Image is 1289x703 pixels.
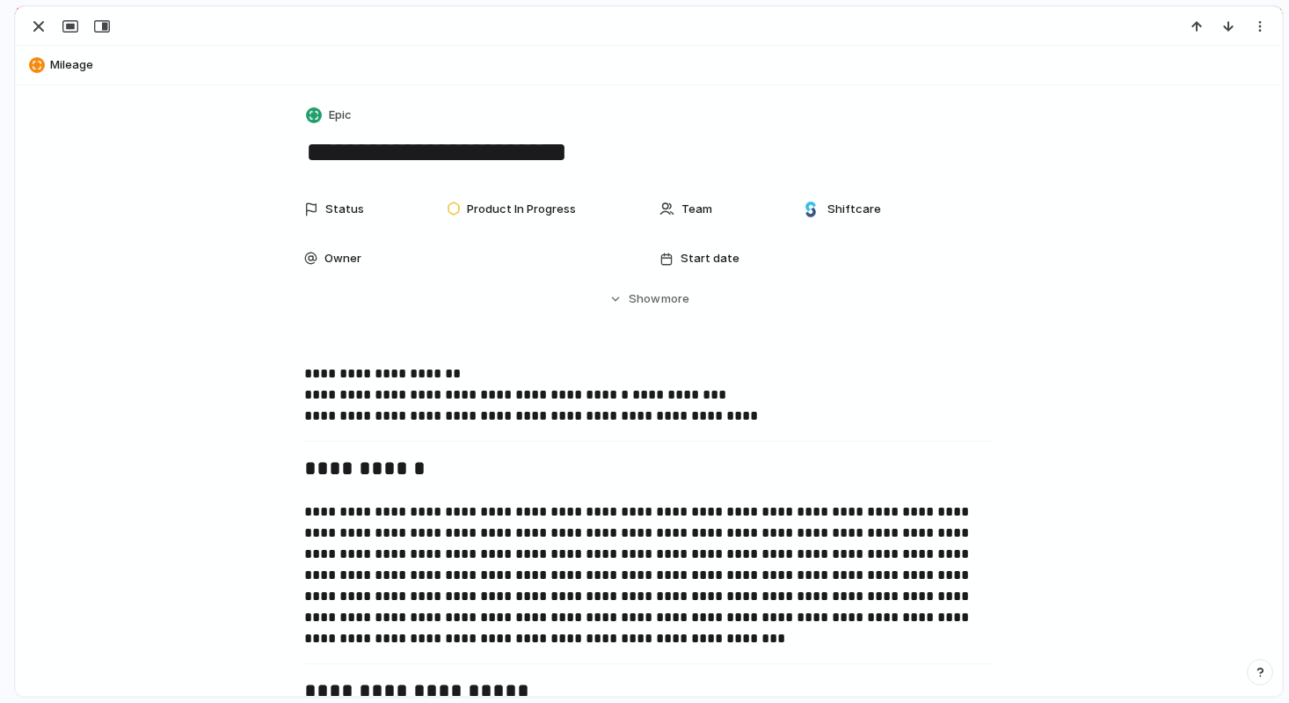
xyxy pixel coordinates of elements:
[324,250,361,267] span: Owner
[629,290,660,308] span: Show
[304,283,994,315] button: Showmore
[329,106,352,124] span: Epic
[24,51,1274,79] button: Mileage
[681,250,739,267] span: Start date
[827,201,881,218] span: Shiftcare
[302,103,357,128] button: Epic
[50,56,1274,74] span: Mileage
[467,201,576,218] span: Product In Progress
[325,201,364,218] span: Status
[661,290,689,308] span: more
[681,201,712,218] span: Team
